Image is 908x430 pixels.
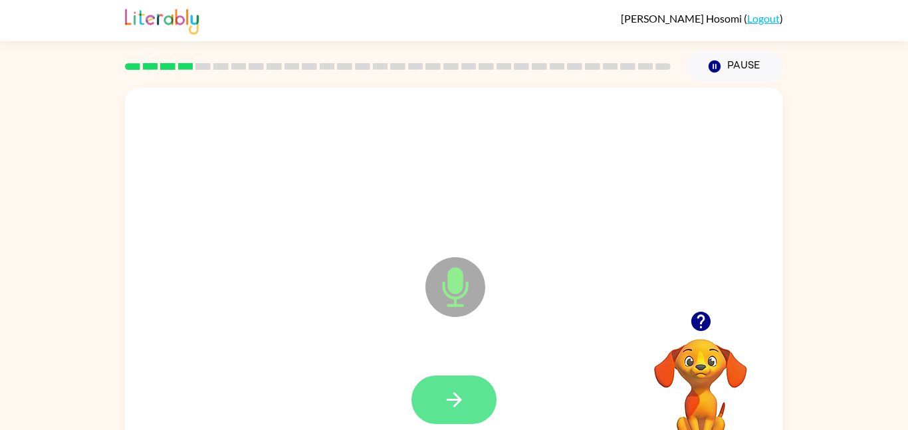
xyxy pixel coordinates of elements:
span: [PERSON_NAME] Hosomi [621,12,744,25]
div: ( ) [621,12,783,25]
img: Literably [125,5,199,35]
a: Logout [747,12,780,25]
button: Pause [687,51,783,82]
